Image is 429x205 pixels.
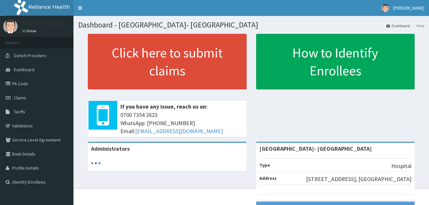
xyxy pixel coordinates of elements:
span: Claims [14,95,26,101]
span: [PERSON_NAME] [393,5,424,11]
b: Administrators [91,145,130,152]
span: Switch Providers [14,53,46,58]
h1: Dashboard - [GEOGRAPHIC_DATA]- [GEOGRAPHIC_DATA] [78,21,424,29]
a: How to Identify Enrollees [256,34,415,89]
b: Type [259,162,270,168]
a: Online [22,29,38,33]
span: Tariffs [14,109,25,115]
img: User Image [381,4,389,12]
a: Dashboard [386,23,410,28]
span: Dashboard [14,67,34,72]
strong: [GEOGRAPHIC_DATA]- [GEOGRAPHIC_DATA] [259,145,372,152]
li: Here [410,23,424,28]
b: Address [259,175,277,181]
img: User Image [3,19,18,34]
a: [EMAIL_ADDRESS][DOMAIN_NAME] [135,127,223,135]
p: [PERSON_NAME] [22,21,64,27]
span: 0700 7354 2623 WhatsApp: [PHONE_NUMBER] Email: [120,111,243,135]
p: [STREET_ADDRESS], [GEOGRAPHIC_DATA] [306,175,411,183]
a: Click here to submit claims [88,34,247,89]
b: If you have any issue, reach us on: [120,103,208,110]
p: Hospital [391,162,411,170]
svg: audio-loading [91,158,101,168]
